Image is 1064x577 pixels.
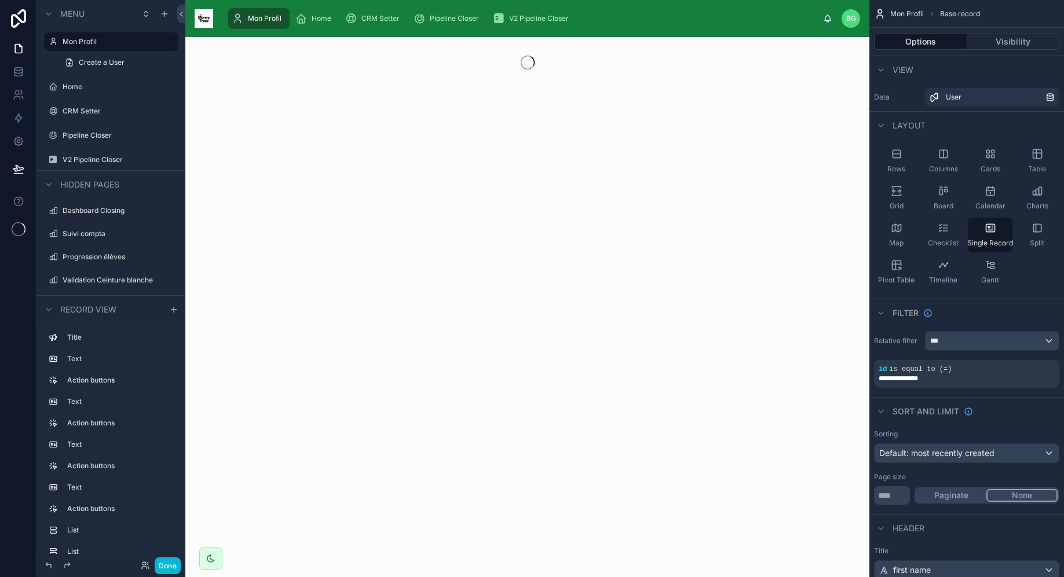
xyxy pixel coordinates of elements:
span: Hidden pages [60,179,119,190]
button: None [986,489,1058,502]
button: Split [1015,218,1059,252]
label: Page size [874,472,906,482]
a: User [925,88,1059,106]
label: Title [874,546,1059,556]
span: Record view [60,304,116,315]
a: CRM Setter [342,8,408,29]
span: Charts [1026,201,1048,211]
label: V2 Pipeline Closer [63,155,176,164]
button: Cards [968,144,1012,178]
span: Header [893,523,924,534]
label: Text [67,440,174,449]
span: id [879,365,887,373]
span: V2 Pipeline Closer [509,14,569,23]
span: Gantt [981,275,999,285]
label: CRM Setter [63,106,176,116]
div: scrollable content [222,6,823,31]
label: Data [874,93,920,102]
span: Columns [929,164,958,174]
span: Timeline [929,275,957,285]
span: Calendar [975,201,1006,211]
label: Action buttons [67,418,174,428]
label: Text [67,354,174,363]
label: Mon Profil [63,37,171,46]
button: Done [155,557,181,574]
span: Split [1030,238,1044,248]
span: Pipeline Closer [430,14,479,23]
span: User [946,93,961,102]
label: Action buttons [67,376,174,385]
button: Map [874,218,919,252]
img: App logo [195,9,213,28]
span: Layout [893,120,926,131]
label: Progression élèves [63,252,176,262]
button: Checklist [921,218,966,252]
div: scrollable content [37,323,185,554]
span: Mon Profil [248,14,281,23]
button: Paginate [916,489,986,502]
span: Table [1028,164,1046,174]
button: Table [1015,144,1059,178]
label: List [67,525,174,535]
label: Home [63,82,176,91]
label: Sorting [874,429,898,439]
span: Rows [887,164,905,174]
label: Suivi compta [63,229,176,238]
span: Home [312,14,331,23]
span: Default: most recently created [879,448,994,458]
span: Single Record [967,238,1013,248]
label: Action buttons [67,461,174,471]
label: Text [67,397,174,406]
button: Visibility [967,34,1060,50]
a: V2 Pipeline Closer [489,8,577,29]
button: Default: most recently created [874,443,1059,463]
button: Charts [1015,181,1059,215]
label: Validation Ceinture blanche [63,275,176,285]
button: Options [874,34,967,50]
button: Gantt [968,255,1012,289]
a: Create a User [58,53,178,72]
label: Text [67,483,174,492]
label: List [67,547,174,556]
span: Board [934,201,953,211]
span: Mon Profil [890,9,924,19]
span: Checklist [928,238,959,248]
label: Title [67,333,174,342]
button: Pivot Table [874,255,919,289]
button: Columns [921,144,966,178]
button: Grid [874,181,919,215]
button: Board [921,181,966,215]
span: Pivot Table [878,275,915,285]
a: Pipeline Closer [410,8,487,29]
button: Rows [874,144,919,178]
span: CRM Setter [361,14,400,23]
span: Create a User [79,58,125,67]
button: Timeline [921,255,966,289]
label: Relative filter [874,336,920,346]
span: Menu [60,8,85,20]
label: Dashboard Closing [63,206,176,215]
span: Map [889,238,904,248]
button: Calendar [968,181,1012,215]
span: Base record [940,9,980,19]
a: Mon Profil [228,8,290,29]
span: Cards [981,164,1000,174]
a: Home [292,8,339,29]
span: BG [846,14,856,23]
span: View [893,64,913,76]
span: is equal to (=) [889,365,952,373]
span: Sort And Limit [893,406,959,417]
a: Pipeline Closer [63,131,176,140]
button: Single Record [968,218,1012,252]
span: Grid [890,201,904,211]
label: Action buttons [67,504,174,513]
span: Filter [893,307,919,319]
